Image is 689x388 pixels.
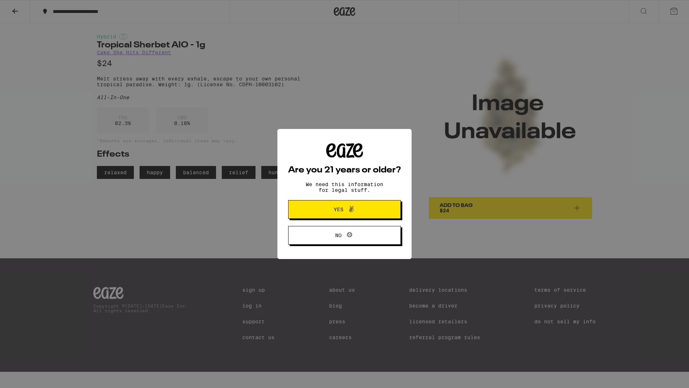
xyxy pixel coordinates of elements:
[288,200,401,219] button: Yes
[300,181,389,193] p: We need this information for legal stuff.
[288,166,401,175] h2: Are you 21 years or older?
[334,207,343,212] span: Yes
[335,233,342,238] span: No
[288,226,401,245] button: No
